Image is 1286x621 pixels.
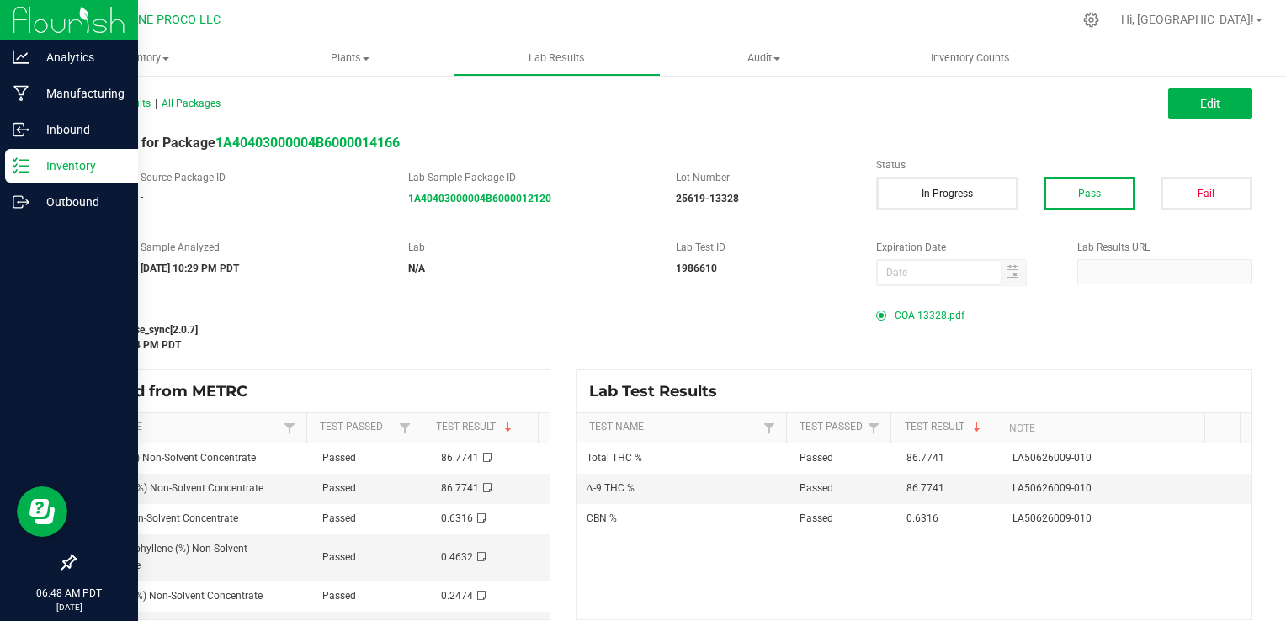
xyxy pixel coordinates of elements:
span: 0.6316 [906,512,938,524]
span: Inventory [40,50,247,66]
inline-svg: Analytics [13,49,29,66]
inline-svg: Inbound [13,121,29,138]
span: COA 13328.pdf [895,303,964,328]
span: Audit [662,50,867,66]
span: - [141,191,143,203]
p: [DATE] [8,601,130,613]
label: Lot Number [676,170,851,185]
a: Audit [661,40,868,76]
span: 86.7741 [906,452,944,464]
span: Lab Result for Package [74,135,400,151]
span: Passed [322,512,356,524]
span: Passed [322,452,356,464]
button: Pass [1044,177,1135,210]
span: 86.7741 [441,452,479,464]
span: Lab Test Results [589,382,730,401]
span: Passed [800,512,833,524]
p: Analytics [29,47,130,67]
span: Δ-9 THC % [587,482,635,494]
span: CBN % [587,512,617,524]
span: 86.7741 [441,482,479,494]
span: 0.6316 [441,512,473,524]
button: Fail [1161,177,1252,210]
a: Filter [864,417,884,438]
strong: N/A [408,263,425,274]
a: Filter [279,417,300,438]
label: Sample Analyzed [141,240,383,255]
p: Inbound [29,119,130,140]
strong: 1986610 [676,263,717,274]
span: Plants [248,50,454,66]
p: 06:48 AM PDT [8,586,130,601]
span: Edit [1200,97,1220,110]
span: Lab Results [506,50,608,66]
a: 1A40403000004B6000012120 [408,193,551,204]
span: Passed [800,452,833,464]
span: Δ-9 THC (%) Non-Solvent Concentrate [85,452,256,464]
span: LA50626009-010 [1012,482,1092,494]
span: Sortable [502,421,515,434]
strong: 25619-13328 [676,193,739,204]
inline-svg: Outbound [13,194,29,210]
span: LA50626009-010 [1012,512,1092,524]
a: Test ResultSortable [436,421,532,434]
label: Status [876,157,1252,172]
span: CBN (%) Non-Solvent Concentrate [85,512,238,524]
a: Lab Results [454,40,661,76]
span: 0.2474 [441,590,473,602]
a: Plants [247,40,454,76]
label: Lab [408,240,651,255]
label: Last Modified [74,303,851,318]
span: 86.7741 [906,482,944,494]
a: Test PassedSortable [800,421,864,434]
span: Hi, [GEOGRAPHIC_DATA]! [1121,13,1254,26]
span: DUNE PROCO LLC [123,13,221,27]
a: Test ResultSortable [905,421,990,434]
span: Total THC % [587,452,642,464]
span: 0.4632 [441,551,473,563]
form-radio-button: Primary COA [876,310,886,321]
iframe: Resource center [17,486,67,537]
label: Lab Results URL [1077,240,1252,255]
span: Passed [322,551,356,563]
p: Inventory [29,156,130,176]
inline-svg: Inventory [13,157,29,174]
a: Inventory [40,40,247,76]
p: Outbound [29,192,130,212]
span: Total THC (%) Non-Solvent Concentrate [85,482,263,494]
a: Filter [395,417,415,438]
p: Manufacturing [29,83,130,103]
span: Sortable [970,421,984,434]
span: Beta-Caryophyllene (%) Non-Solvent Concentrate [85,543,247,571]
inline-svg: Manufacturing [13,85,29,102]
div: Manage settings [1081,12,1102,28]
span: Total CBD (%) Non-Solvent Concentrate [85,590,263,602]
a: Test PassedSortable [320,421,395,434]
button: In Progress [876,177,1018,210]
label: Lab Sample Package ID [408,170,651,185]
span: Passed [322,482,356,494]
a: Filter [759,417,779,438]
label: Lab Test ID [676,240,851,255]
span: | [155,98,157,109]
th: Note [996,413,1205,443]
a: Test NameSortable [88,421,279,434]
button: Edit [1168,88,1252,119]
a: 1A40403000004B6000014166 [215,135,400,151]
span: Passed [322,590,356,602]
label: Expiration Date [876,240,1051,255]
span: Passed [800,482,833,494]
span: All Packages [162,98,221,109]
span: LA50626009-010 [1012,452,1092,464]
span: Inventory Counts [908,50,1033,66]
strong: [DATE] 10:29 PM PDT [141,263,239,274]
a: Test NameSortable [589,421,758,434]
a: Inventory Counts [867,40,1074,76]
span: Synced from METRC [88,382,260,401]
label: Source Package ID [141,170,383,185]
